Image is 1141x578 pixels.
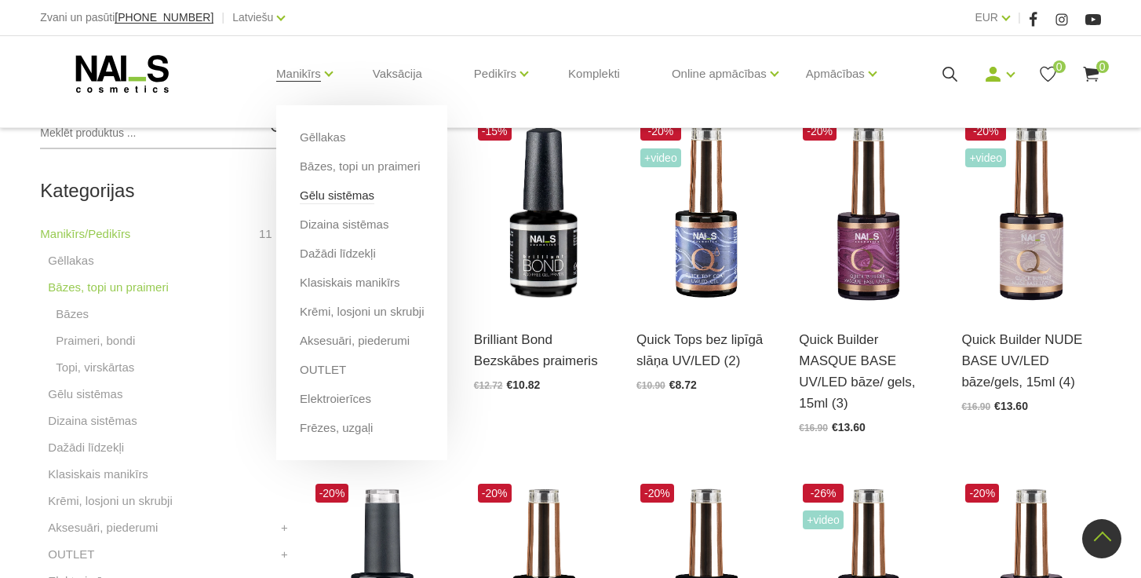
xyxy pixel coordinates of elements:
a: Online apmācības [672,42,767,105]
a: + [281,518,288,537]
span: -15% [478,122,512,141]
span: 0 [1053,60,1066,73]
a: Dizaina sistēmas [300,216,388,233]
img: Bezskābes saķeres kārta nagiem.Skābi nesaturošs līdzeklis, kas nodrošina lielisku dabīgā naga saķ... [474,118,613,309]
a: Dizaina sistēmas [48,412,137,430]
span: -20% [478,484,512,503]
a: Gēlu sistēmas [48,385,122,404]
a: Aksesuāri, piederumi [48,518,158,537]
span: | [221,8,224,27]
div: Zvani un pasūti [40,8,213,27]
a: Manikīrs [276,42,321,105]
span: [PHONE_NUMBER] [115,11,213,24]
img: Virsējais pārklājums bez lipīgā slāņa.Nodrošina izcilu spīdumu manikīram līdz pat nākamajai profi... [636,118,775,309]
a: Krēmi, losjoni un skrubji [48,492,172,510]
a: Pedikīrs [474,42,516,105]
span: €12.72 [474,380,503,391]
a: Quick Builder NUDE BASE UV/LED bāze/gels, 15ml (4) [961,329,1100,393]
a: Bāzes, topi un praimeri [300,158,420,175]
a: 0 [1081,64,1101,84]
a: Gēlu sistēmas [300,187,374,204]
a: Dažādi līdzekļi [48,438,124,457]
a: Topi, virskārtas [56,358,134,377]
a: OUTLET [300,361,346,379]
span: €16.90 [961,401,990,412]
a: Bāzes [56,305,89,324]
a: Bāzes, topi un praimeri [48,278,168,297]
span: €10.82 [507,379,541,391]
a: Komplekti [556,36,632,112]
span: -20% [965,122,1006,141]
span: -20% [640,122,681,141]
a: Aksesuāri, piederumi [300,332,410,349]
a: Quick Builder MASQUE BASE UV/LED bāze/ gels, 15ml (3) [799,329,938,415]
a: Krēmi, losjoni un skrubji [300,303,424,320]
a: [PHONE_NUMBER] [115,12,213,24]
span: +Video [803,510,844,529]
a: Elektroierīces [300,390,371,408]
a: OUTLET [48,545,94,564]
h2: Kategorijas [40,181,287,201]
a: Frēzes, uzgaļi [300,419,373,437]
a: Vaksācija [360,36,435,112]
span: | [1018,8,1021,27]
a: Brilliant Bond Bezskābes praimeris [474,329,613,371]
a: Praimeri, bondi [56,331,135,350]
span: €13.60 [994,400,1028,412]
span: +Video [965,148,1006,167]
input: Meklēt produktus ... [40,118,287,149]
a: + [281,545,288,564]
a: EUR [975,8,998,27]
span: -20% [640,484,674,503]
span: -20% [803,122,837,141]
a: Gēllakas [300,129,345,146]
span: 0 [1096,60,1109,73]
span: -26% [803,484,844,503]
a: Apmācības [806,42,865,105]
span: -20% [315,484,349,503]
a: Latviešu [232,8,273,27]
img: Lieliskas noturības kamuflējošā bāze/gels, kas ir saudzīga pret dabīgo nagu un nebojā naga plātni... [961,118,1100,309]
a: Klasiskais manikīrs [300,274,400,291]
span: 11 [259,225,272,243]
a: Dažādi līdzekļi [300,245,376,262]
img: Quick Masque base – viegli maskējoša bāze/gels. Šī bāze/gels ir unikāls produkts ar daudz izmanto... [799,118,938,309]
span: -20% [965,484,999,503]
a: Gēllakas [48,251,93,270]
a: Quick Tops bez lipīgā slāņa UV/LED (2) [636,329,775,371]
a: 0 [1038,64,1058,84]
a: Klasiskais manikīrs [48,465,148,484]
span: €16.90 [799,423,828,433]
span: €10.90 [636,380,665,391]
span: +Video [640,148,681,167]
a: Manikīrs/Pedikīrs [40,225,130,243]
span: €8.72 [669,379,697,391]
span: €13.60 [832,421,866,433]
